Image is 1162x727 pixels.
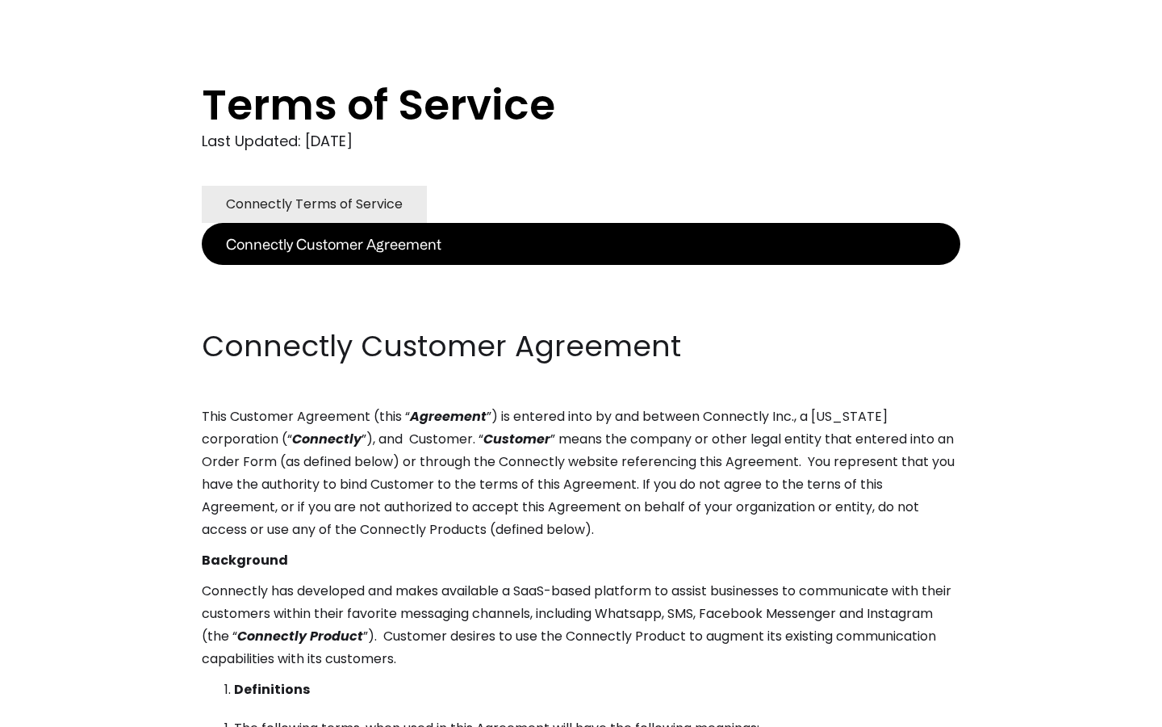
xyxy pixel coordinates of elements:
[32,699,97,721] ul: Language list
[410,407,487,426] em: Agreement
[202,81,896,129] h1: Terms of Service
[226,193,403,216] div: Connectly Terms of Service
[292,430,362,448] em: Connectly
[16,697,97,721] aside: Language selected: English
[202,129,960,153] div: Last Updated: [DATE]
[202,580,960,670] p: Connectly has developed and makes available a SaaS-based platform to assist businesses to communi...
[202,265,960,288] p: ‍
[202,551,288,569] strong: Background
[202,326,960,367] h2: Connectly Customer Agreement
[237,627,363,645] em: Connectly Product
[202,296,960,318] p: ‍
[202,406,960,541] p: This Customer Agreement (this “ ”) is entered into by and between Connectly Inc., a [US_STATE] co...
[234,680,310,699] strong: Definitions
[226,233,441,255] div: Connectly Customer Agreement
[483,430,550,448] em: Customer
